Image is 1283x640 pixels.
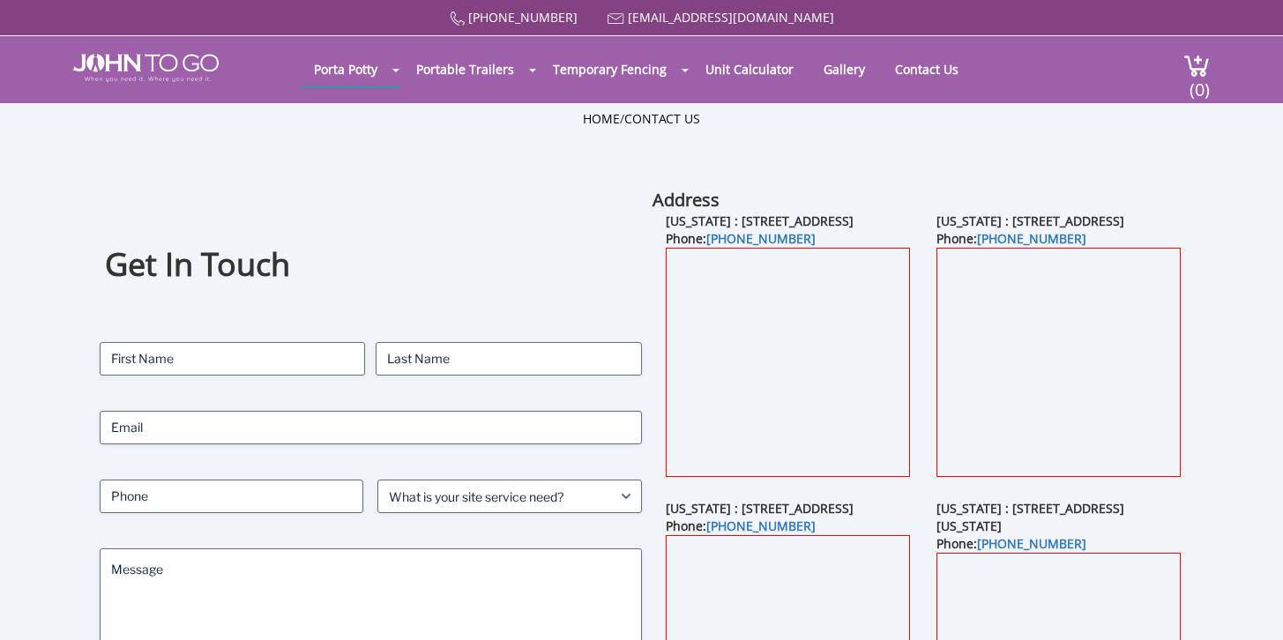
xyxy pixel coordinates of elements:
[73,54,219,82] img: JOHN to go
[1183,54,1210,78] img: cart a
[540,52,680,86] a: Temporary Fencing
[936,230,1086,247] b: Phone:
[666,212,854,229] b: [US_STATE] : [STREET_ADDRESS]
[1212,569,1283,640] button: Live Chat
[706,230,816,247] a: [PHONE_NUMBER]
[666,500,854,517] b: [US_STATE] : [STREET_ADDRESS]
[653,188,720,212] b: Address
[977,230,1086,247] a: [PHONE_NUMBER]
[105,243,636,287] h1: Get In Touch
[468,9,578,26] a: [PHONE_NUMBER]
[666,517,816,534] b: Phone:
[666,230,816,247] b: Phone:
[977,535,1086,552] a: [PHONE_NUMBER]
[450,11,465,26] img: Call
[936,500,1124,534] b: [US_STATE] : [STREET_ADDRESS][US_STATE]
[583,110,700,128] ul: /
[100,411,641,444] input: Email
[936,212,1124,229] b: [US_STATE] : [STREET_ADDRESS]
[624,110,700,127] a: Contact Us
[1189,63,1210,101] span: (0)
[100,342,365,376] input: First Name
[100,480,363,513] input: Phone
[583,110,620,127] a: Home
[301,52,391,86] a: Porta Potty
[882,52,972,86] a: Contact Us
[810,52,878,86] a: Gallery
[608,13,624,25] img: Mail
[692,52,807,86] a: Unit Calculator
[628,9,834,26] a: [EMAIL_ADDRESS][DOMAIN_NAME]
[936,535,1086,552] b: Phone:
[706,517,816,534] a: [PHONE_NUMBER]
[376,342,641,376] input: Last Name
[403,52,527,86] a: Portable Trailers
